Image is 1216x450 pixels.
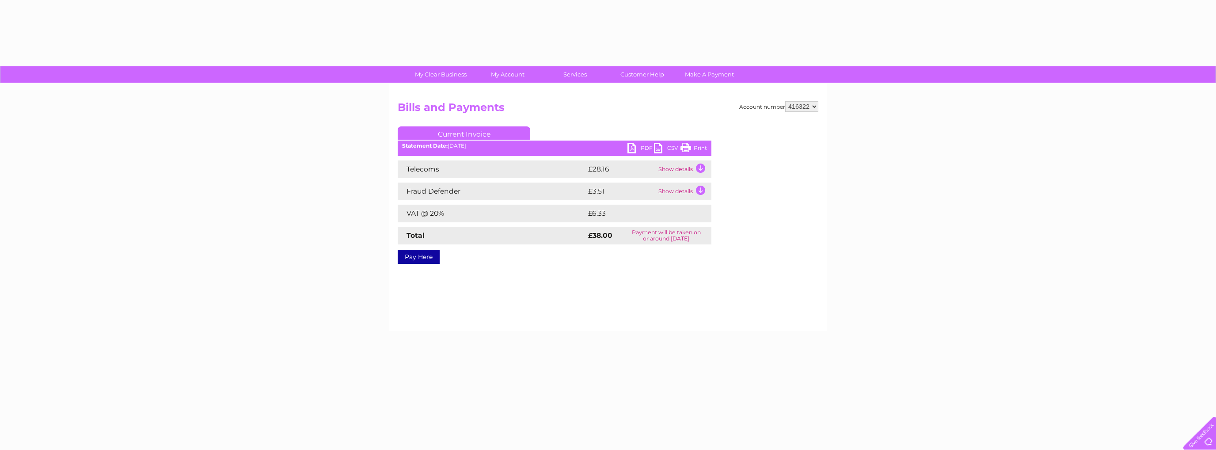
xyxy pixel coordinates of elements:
strong: £38.00 [588,231,612,240]
div: [DATE] [398,143,711,149]
strong: Total [407,231,425,240]
td: VAT @ 20% [398,205,586,222]
a: Make A Payment [673,66,746,83]
td: Telecoms [398,160,586,178]
td: £3.51 [586,183,656,200]
a: My Account [471,66,544,83]
a: PDF [627,143,654,156]
a: Services [539,66,612,83]
a: Pay Here [398,250,440,264]
a: Customer Help [606,66,679,83]
a: Current Invoice [398,126,530,140]
td: Payment will be taken on or around [DATE] [621,227,711,244]
a: Print [680,143,707,156]
b: Statement Date: [402,142,448,149]
div: Account number [739,101,818,112]
a: CSV [654,143,680,156]
h2: Bills and Payments [398,101,818,118]
td: £6.33 [586,205,691,222]
td: £28.16 [586,160,656,178]
td: Fraud Defender [398,183,586,200]
a: My Clear Business [404,66,477,83]
td: Show details [656,183,711,200]
td: Show details [656,160,711,178]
